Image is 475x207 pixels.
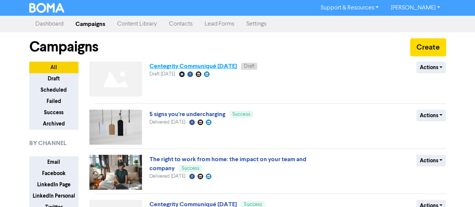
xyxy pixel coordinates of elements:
[149,120,185,125] span: Delivered [DATE]
[29,190,78,202] button: LinkedIn Personal
[89,155,142,190] img: image_1757456354972.jpg
[29,17,69,32] a: Dashboard
[437,171,475,207] iframe: Chat Widget
[111,17,163,32] a: Content Library
[29,118,78,130] button: Archived
[89,110,142,145] img: image_1758064634760.jpg
[29,156,78,168] button: Email
[416,62,446,73] button: Actions
[29,139,66,148] span: BY CHANNEL
[29,95,78,107] button: Failed
[232,112,250,117] span: Success
[385,2,446,14] a: [PERSON_NAME]
[149,110,225,118] a: 5 signs you’re undercharging
[410,38,446,56] button: Create
[182,166,199,171] span: Success
[29,107,78,118] button: Success
[199,17,240,32] a: Lead Forms
[29,62,78,73] button: All
[244,202,262,207] span: Success
[163,17,199,32] a: Contacts
[416,155,446,166] button: Actions
[29,3,65,13] img: BOMA Logo
[29,73,78,85] button: Draft
[29,38,98,56] h1: Campaigns
[69,17,111,32] a: Campaigns
[149,174,185,179] span: Delivered [DATE]
[149,156,306,172] a: The right to work from home: the impact on your team and company
[240,17,273,32] a: Settings
[29,179,78,190] button: LinkedIn Page
[149,62,237,70] a: Centegrity Communiqué [DATE]
[149,72,175,77] span: Draft [DATE]
[314,2,385,14] a: Support & Resources
[89,62,142,97] img: Not found
[244,64,254,69] span: Draft
[416,110,446,121] button: Actions
[29,84,78,96] button: Scheduled
[29,168,78,179] button: Facebook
